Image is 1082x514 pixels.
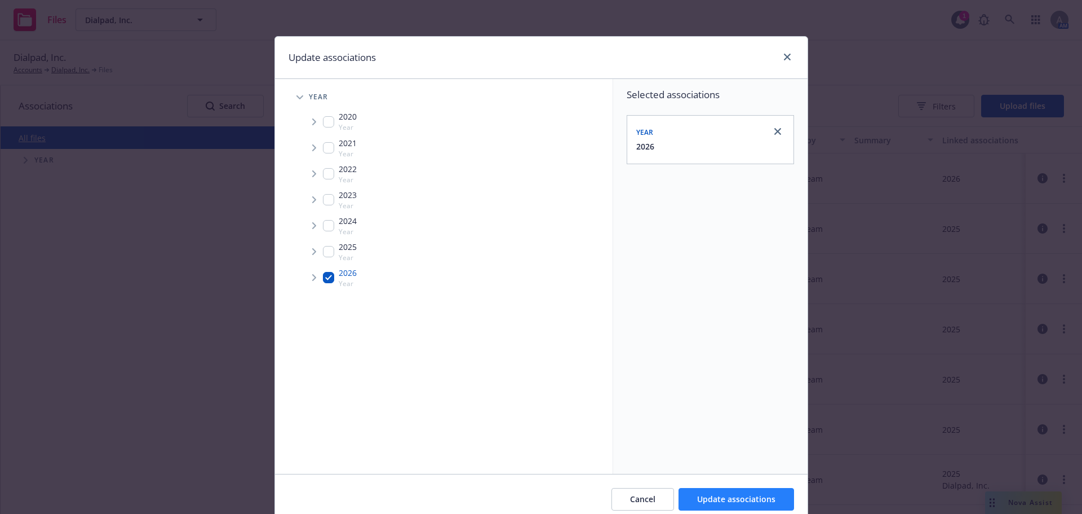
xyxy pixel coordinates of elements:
span: Cancel [630,494,655,504]
span: 2021 [339,137,357,149]
h1: Update associations [289,50,376,65]
button: Cancel [611,488,674,511]
div: Tree Example [275,86,613,291]
span: Year [339,279,357,288]
button: 2026 [636,140,654,152]
span: Year [339,122,357,132]
button: Update associations [679,488,794,511]
span: 2020 [339,111,357,122]
span: 2022 [339,163,357,175]
span: 2024 [339,215,357,227]
span: Year [309,94,329,100]
span: Year [339,227,357,236]
span: Year [339,253,357,262]
span: 2025 [339,241,357,253]
span: 2023 [339,189,357,201]
a: close [771,125,784,138]
span: Year [636,128,654,137]
span: Year [339,175,357,184]
span: 2026 [339,267,357,279]
span: Year [339,149,357,159]
span: Year [339,201,357,210]
a: close [781,50,794,64]
span: Selected associations [627,88,794,102]
span: Update associations [697,494,775,504]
